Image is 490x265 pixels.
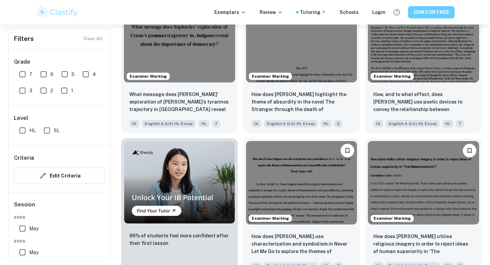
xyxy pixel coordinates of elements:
button: JOIN FOR FREE [408,6,455,18]
span: IA [373,120,383,127]
span: 2026 [14,214,105,220]
span: Examiner Marking [371,215,413,221]
h6: Grade [14,58,105,66]
p: How does Kafka utilise religious imagery in order to reject ideas of human superiority in ‘The Me... [373,233,474,256]
img: English A (Lit) HL Essay IA example thumbnail: How does Kafka utilise religious imagery [368,141,479,224]
span: 4 [93,71,96,78]
span: HL [198,120,209,127]
span: 6 [50,71,53,78]
span: Examiner Marking [249,215,292,221]
span: 7 [456,120,464,127]
span: 2025 [14,238,105,244]
span: May [29,249,38,256]
span: English A (Lit) HL Essay [142,120,196,127]
p: What message does Sophocles’ exploration of Creon’s tyrannos trajectory in Antigone reveal about ... [129,91,230,114]
span: Examiner Marking [249,73,292,79]
span: IA [129,120,139,127]
span: 5 [71,71,75,78]
p: Exemplars [214,9,246,16]
button: Edit Criteria [14,168,105,184]
span: 5 [334,120,342,127]
a: Login [372,9,386,16]
span: HL [321,120,331,127]
button: Help and Feedback [391,6,403,18]
span: IA [251,120,261,127]
p: How, and to what effect, does Baudelaire use poetic devices to convey the relationship between en... [373,91,474,114]
span: 1 [71,87,73,94]
h6: Level [14,114,105,122]
button: Please log in to bookmark exemplars [341,144,354,157]
span: 7 [29,71,32,78]
span: 2 [50,87,53,94]
span: 7 [212,120,220,127]
a: Schools [340,9,359,16]
img: English A (Lit) HL Essay IA example thumbnail: How does Kazuo Ishiguro use characteriza [246,141,357,224]
span: English A (Lit) HL Essay [264,120,318,127]
img: Clastify logo [35,5,79,19]
h6: Session [14,201,105,214]
h6: Criteria [14,154,34,162]
span: May [29,225,38,232]
p: How does Albert Camus highlight the theme of absurdity in the novel The Stranger through the deat... [251,91,352,114]
h6: Filters [14,34,34,44]
p: 96% of students feel more confident after their first lesson [129,232,230,247]
span: Examiner Marking [127,73,169,79]
p: Review [260,9,283,16]
button: Please log in to bookmark exemplars [463,144,476,157]
span: Examiner Marking [371,73,413,79]
span: English A (Lit) HL Essay [386,120,440,127]
p: How does Kazuo Ishiguro use characterization and symbolism in Never Let Me Go to explore the them... [251,233,352,256]
img: Thumbnail [124,141,235,224]
span: HL [442,120,453,127]
span: SL [54,127,60,134]
a: Tutoring [300,9,326,16]
span: 3 [29,87,32,94]
span: HL [29,127,36,134]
